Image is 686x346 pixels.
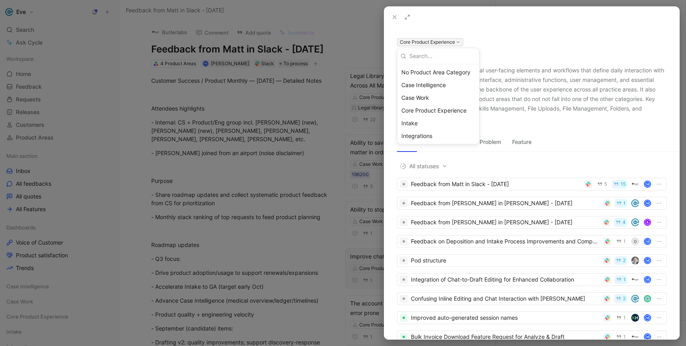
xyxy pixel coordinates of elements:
span: Intake [401,119,418,127]
span: Core Product Experience [401,107,466,114]
div: Core Product Experience [397,48,480,144]
span: Case Work [401,94,429,101]
span: Case Intelligence [401,81,446,89]
input: Search... [406,50,466,62]
span: No Product Area Category [401,68,470,76]
span: Integrations [401,132,432,140]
